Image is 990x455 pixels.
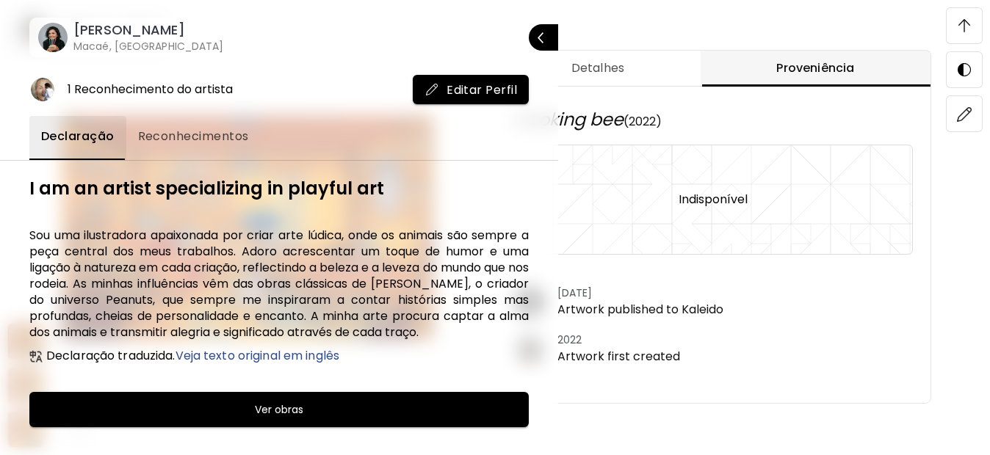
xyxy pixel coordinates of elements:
[138,128,249,145] span: Reconhecimentos
[73,21,224,39] h6: [PERSON_NAME]
[176,347,339,364] span: Veja texto original em inglês
[46,349,339,363] h6: Declaração traduzida.
[41,128,115,145] span: Declaração
[68,81,233,98] div: 1 Reconhecimento do artista
[29,392,529,427] button: Ver obras
[29,178,529,198] h6: I am an artist specializing in playful art
[29,227,529,341] h6: Sou uma ilustradora apaixonada por criar arte lúdica, onde os animais são sempre a peça central d...
[413,75,529,104] button: mailEditar Perfil
[73,39,224,54] h6: Macaé, [GEOGRAPHIC_DATA]
[424,82,517,98] span: Editar Perfil
[424,82,439,97] img: mail
[255,401,303,418] h6: Ver obras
